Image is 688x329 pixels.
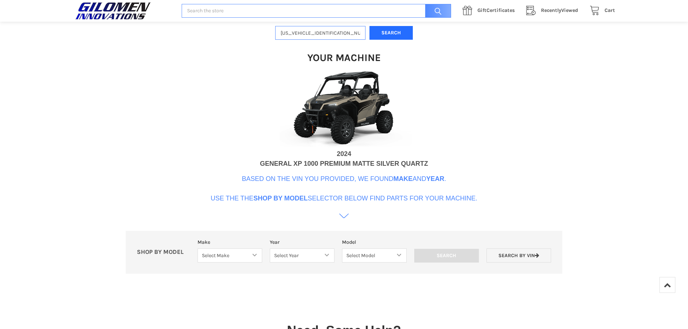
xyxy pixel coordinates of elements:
input: Search [421,4,451,18]
span: Viewed [541,7,578,13]
span: Gift [477,7,486,13]
p: Based on the VIN you provided, we found and . Use the the selector below find parts for your mach... [211,174,477,203]
a: RecentlyViewed [522,6,586,15]
img: GILOMEN INNOVATIONS [73,2,153,20]
label: Make [198,238,262,246]
input: Enter VIN of your machine [275,26,365,40]
b: Make [393,175,412,182]
a: GiftCertificates [459,6,522,15]
b: Shop By Model [254,195,308,202]
a: Cart [586,6,615,15]
p: SHOP BY MODEL [133,248,194,256]
a: Search by VIN [486,248,551,263]
img: VIN Image [272,68,416,149]
label: Model [342,238,407,246]
input: Search the store [182,4,451,18]
a: GILOMEN INNOVATIONS [73,2,174,20]
h1: Your Machine [307,51,381,64]
input: Search [414,249,479,263]
span: Certificates [477,7,515,13]
span: Recently [541,7,561,13]
div: GENERAL XP 1000 PREMIUM MATTE SILVER QUARTZ [260,159,428,169]
a: Top of Page [659,277,675,293]
b: Year [426,175,444,182]
span: Cart [605,7,615,13]
label: Year [270,238,334,246]
button: Search [369,26,413,40]
div: 2024 [337,149,351,159]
